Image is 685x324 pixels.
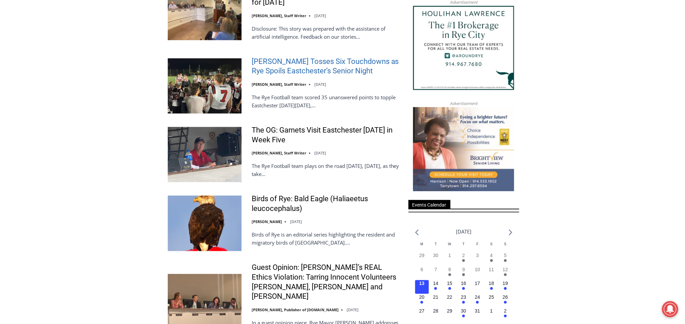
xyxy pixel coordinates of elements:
[434,287,437,290] em: Has events
[461,294,466,300] time: 23
[462,315,465,317] em: Has events
[498,266,512,280] button: 12 Has events
[462,259,465,262] em: Has events
[415,280,429,294] button: 13
[471,308,485,321] button: 31
[448,287,451,290] em: Has events
[176,67,312,82] span: Intern @ [DOMAIN_NAME]
[419,294,425,300] time: 20
[498,294,512,308] button: 26 Has events
[504,253,507,258] time: 5
[489,281,494,286] time: 18
[314,13,326,18] time: [DATE]
[462,287,465,290] em: Has events
[504,273,507,276] em: Has events
[498,280,512,294] button: 19 Has events
[433,308,439,314] time: 28
[419,281,425,286] time: 13
[419,308,425,314] time: 27
[429,252,443,266] button: 30
[485,294,498,308] button: 25
[413,6,514,90] img: Houlihan Lawrence The #1 Brokerage in Rye City
[498,252,512,266] button: 5 Has events
[485,266,498,280] button: 11
[443,308,457,321] button: 29
[471,252,485,266] button: 3
[314,150,326,155] time: [DATE]
[490,259,493,262] em: Has events
[457,242,470,252] div: Thursday
[421,242,423,246] span: M
[504,287,507,290] em: Has events
[447,294,453,300] time: 22
[314,82,326,87] time: [DATE]
[504,301,507,303] em: Has events
[509,229,512,236] a: Next month
[252,82,306,87] a: [PERSON_NAME], Staff Writer
[448,267,451,272] time: 8
[252,219,282,224] a: [PERSON_NAME]
[443,266,457,280] button: 8 Has events
[447,281,453,286] time: 15
[415,294,429,308] button: 20 Has events
[413,107,514,191] img: Brightview Senior Living
[415,266,429,280] button: 6
[433,253,439,258] time: 30
[447,308,453,314] time: 29
[463,242,465,246] span: T
[457,294,470,308] button: 23 Has events
[415,308,429,321] button: 27
[476,301,479,303] em: Has events
[489,267,494,272] time: 11
[252,307,339,312] a: [PERSON_NAME], Publisher of [DOMAIN_NAME]
[435,242,437,246] span: T
[476,253,479,258] time: 3
[498,308,512,321] button: 2 Has events
[435,267,437,272] time: 7
[347,307,359,312] time: [DATE]
[457,266,470,280] button: 9 Has events
[504,259,507,262] em: Has events
[461,308,466,314] time: 30
[448,273,451,276] em: Has events
[443,252,457,266] button: 1
[490,253,493,258] time: 4
[252,93,400,109] p: The Rye Football team scored 35 unanswered points to topple Eastchester [DATE][DATE],…
[471,280,485,294] button: 17
[503,281,508,286] time: 19
[490,287,493,290] em: Has events
[485,280,498,294] button: 18 Has events
[457,280,470,294] button: 16 Has events
[168,127,242,182] img: The OG: Garnets Visit Eastchester Today in Week Five
[433,294,439,300] time: 21
[475,281,480,286] time: 17
[471,294,485,308] button: 24 Has events
[290,219,302,224] time: [DATE]
[504,315,507,317] em: Has events
[429,266,443,280] button: 7
[462,267,465,272] time: 9
[485,308,498,321] button: 1
[456,227,471,236] li: [DATE]
[490,242,493,246] span: S
[448,253,451,258] time: 1
[429,308,443,321] button: 28
[475,308,480,314] time: 31
[457,252,470,266] button: 2 Has events
[419,253,425,258] time: 29
[504,242,506,246] span: S
[503,267,508,272] time: 12
[443,294,457,308] button: 22
[503,294,508,300] time: 26
[408,200,450,209] span: Events Calendar
[433,281,439,286] time: 14
[421,301,423,303] em: Has events
[461,281,466,286] time: 16
[462,273,465,276] em: Has events
[252,150,306,155] a: [PERSON_NAME], Staff Writer
[252,230,400,247] p: Birds of Rye is an editorial series highlighting the resident and migratory birds of [GEOGRAPHIC_...
[476,242,478,246] span: F
[429,242,443,252] div: Tuesday
[485,252,498,266] button: 4 Has events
